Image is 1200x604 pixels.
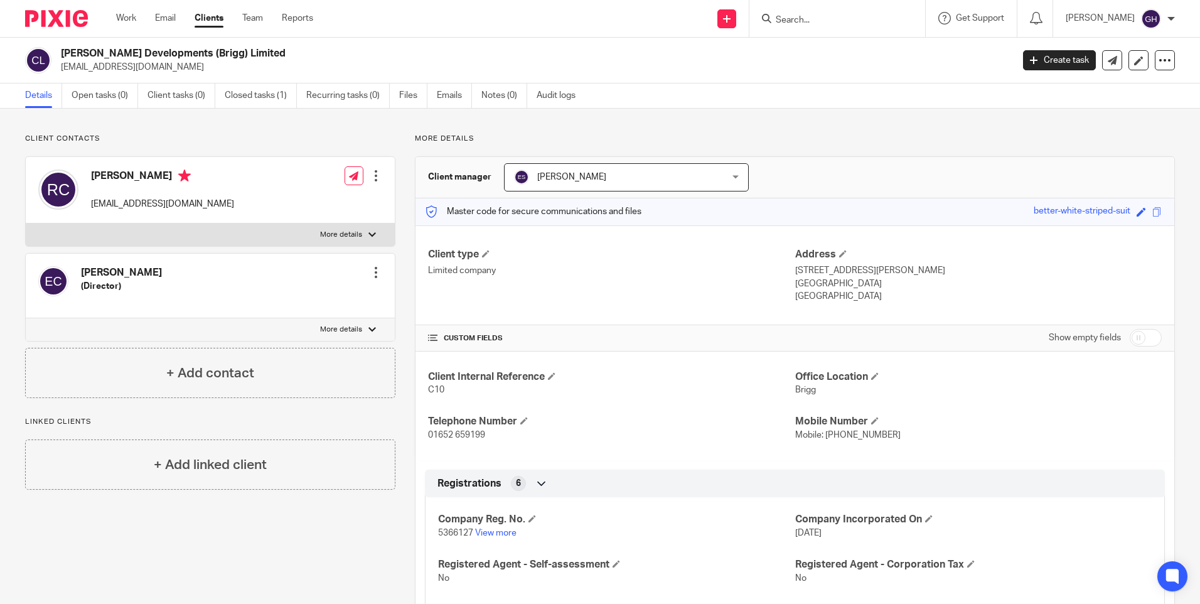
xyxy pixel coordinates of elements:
[306,84,390,108] a: Recurring tasks (0)
[795,264,1162,277] p: [STREET_ADDRESS][PERSON_NAME]
[795,529,822,537] span: [DATE]
[425,205,641,218] p: Master code for secure communications and files
[195,12,223,24] a: Clients
[437,84,472,108] a: Emails
[116,12,136,24] a: Work
[178,170,191,182] i: Primary
[166,364,254,383] h4: + Add contact
[795,370,1162,384] h4: Office Location
[428,386,444,394] span: C10
[38,266,68,296] img: svg%3E
[154,455,267,475] h4: + Add linked client
[399,84,427,108] a: Files
[428,431,485,440] span: 01652 659199
[1141,9,1161,29] img: svg%3E
[795,248,1162,261] h4: Address
[81,280,162,293] h5: (Director)
[225,84,297,108] a: Closed tasks (1)
[438,574,449,583] span: No
[438,529,473,537] span: 5366127
[155,12,176,24] a: Email
[795,386,816,394] span: Brigg
[25,47,51,73] img: svg%3E
[1023,50,1096,70] a: Create task
[428,264,795,277] p: Limited company
[428,333,795,343] h4: CUSTOM FIELDS
[481,84,527,108] a: Notes (0)
[428,415,795,428] h4: Telephone Number
[25,134,395,144] p: Client contacts
[795,431,901,440] span: Mobile: [PHONE_NUMBER]
[282,12,313,24] a: Reports
[1034,205,1130,219] div: better-white-striped-suit
[147,84,215,108] a: Client tasks (0)
[795,278,1162,290] p: [GEOGRAPHIC_DATA]
[1066,12,1135,24] p: [PERSON_NAME]
[91,170,234,185] h4: [PERSON_NAME]
[514,170,529,185] img: svg%3E
[25,84,62,108] a: Details
[25,417,395,427] p: Linked clients
[320,325,362,335] p: More details
[1049,332,1121,344] label: Show empty fields
[91,198,234,210] p: [EMAIL_ADDRESS][DOMAIN_NAME]
[537,173,606,181] span: [PERSON_NAME]
[438,513,795,526] h4: Company Reg. No.
[956,14,1004,23] span: Get Support
[795,574,806,583] span: No
[438,558,795,571] h4: Registered Agent - Self-assessment
[475,529,517,537] a: View more
[61,61,1004,73] p: [EMAIL_ADDRESS][DOMAIN_NAME]
[774,15,887,26] input: Search
[437,477,501,490] span: Registrations
[537,84,585,108] a: Audit logs
[25,10,88,27] img: Pixie
[415,134,1175,144] p: More details
[320,230,362,240] p: More details
[795,558,1152,571] h4: Registered Agent - Corporation Tax
[795,415,1162,428] h4: Mobile Number
[72,84,138,108] a: Open tasks (0)
[795,290,1162,303] p: [GEOGRAPHIC_DATA]
[81,266,162,279] h4: [PERSON_NAME]
[428,248,795,261] h4: Client type
[516,477,521,490] span: 6
[428,171,491,183] h3: Client manager
[38,170,78,210] img: svg%3E
[795,513,1152,526] h4: Company Incorporated On
[428,370,795,384] h4: Client Internal Reference
[61,47,815,60] h2: [PERSON_NAME] Developments (Brigg) Limited
[242,12,263,24] a: Team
